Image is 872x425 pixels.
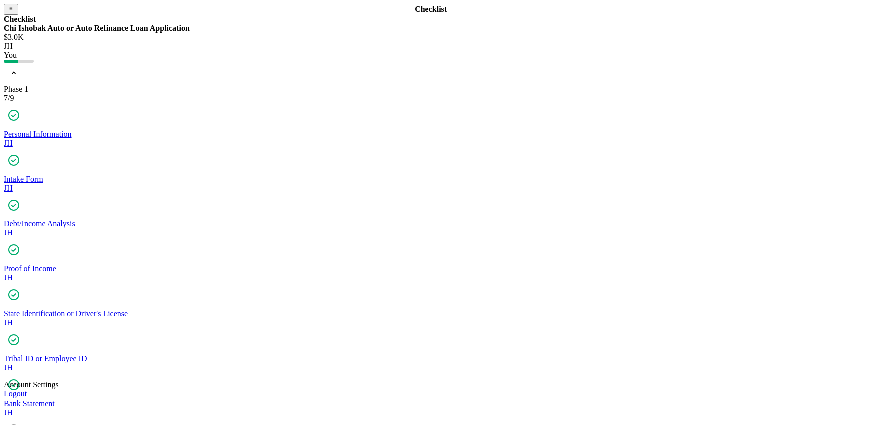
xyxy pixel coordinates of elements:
[4,363,868,372] div: J H
[4,219,868,228] div: Debt/Income Analysis
[4,51,868,60] div: You
[4,130,868,139] div: Personal Information
[4,15,36,23] b: Checklist
[4,94,868,103] div: 7 / 9
[4,121,868,148] a: Personal InformationJH
[4,300,868,327] a: State Identification or Driver's LicenseJH
[4,390,868,417] a: Bank StatementJH
[4,228,868,237] div: J H
[4,255,868,282] a: Proof of IncomeJH
[4,24,190,32] b: Chi Ishobak Auto or Auto Refinance Loan Application
[4,85,868,94] div: Phase 1
[4,166,868,193] a: Intake FormJH
[4,184,868,193] div: J H
[4,380,59,389] div: Account Settings
[4,175,868,184] div: Intake Form
[4,309,868,318] div: State Identification or Driver's License
[4,139,868,148] div: J H
[4,33,868,42] div: $3.0K
[4,318,868,327] div: J H
[4,264,868,273] div: Proof of Income
[4,42,868,51] div: J H
[415,5,447,14] b: Checklist
[4,354,868,363] div: Tribal ID or Employee ID
[4,273,868,282] div: J H
[4,408,868,417] div: J H
[4,389,27,398] a: Logout
[4,345,868,372] a: Tribal ID or Employee IDJH
[4,211,868,237] a: Debt/Income AnalysisJH
[4,399,868,408] div: Bank Statement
